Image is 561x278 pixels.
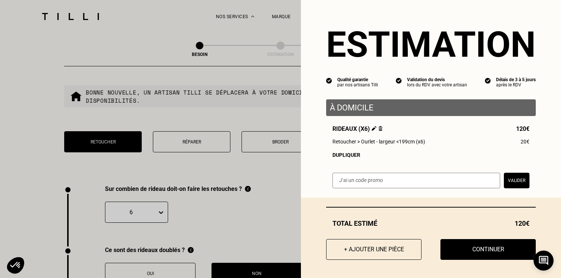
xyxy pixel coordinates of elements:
button: Valider [504,173,529,188]
input: J‘ai un code promo [332,173,500,188]
img: Éditer [372,126,377,131]
span: Rideaux (x6) [332,125,383,132]
div: Validation du devis [407,77,467,82]
span: 20€ [521,139,529,145]
div: après le RDV [496,82,536,87]
img: icon list info [485,77,491,84]
div: Qualité garantie [337,77,378,82]
p: À domicile [330,103,532,112]
div: Total estimé [326,219,536,227]
img: icon list info [396,77,402,84]
button: Continuer [440,239,536,260]
div: Dupliquer [332,152,529,158]
img: icon list info [326,77,332,84]
span: 120€ [515,219,529,227]
div: par nos artisans Tilli [337,82,378,87]
section: Estimation [326,24,536,65]
div: lors du RDV avec votre artisan [407,82,467,87]
button: + Ajouter une pièce [326,239,421,260]
div: Délais de 3 à 5 jours [496,77,536,82]
img: Supprimer [378,126,383,131]
span: 120€ [516,125,529,132]
span: Retoucher > Ourlet - largeur <199cm (x6) [332,139,425,145]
